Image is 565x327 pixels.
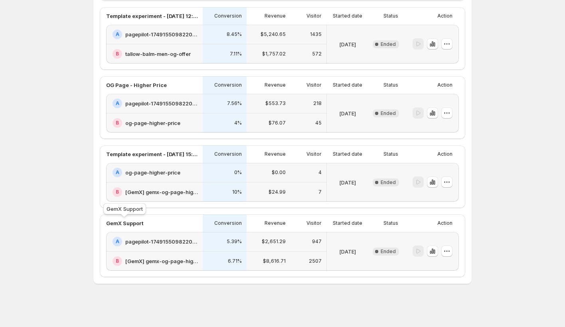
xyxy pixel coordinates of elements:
p: Status [383,220,398,226]
p: Action [437,151,452,157]
p: 7 [318,189,322,195]
h2: A [116,100,119,107]
p: Conversion [214,13,242,19]
h2: pagepilot-1749155098220-358935 [125,238,198,246]
p: Revenue [265,82,286,88]
p: [DATE] [339,109,356,117]
p: $8,616.71 [263,258,286,264]
h2: og-page-higher-price [125,168,180,176]
p: Status [383,82,398,88]
p: [DATE] [339,40,356,48]
h2: pagepilot-1749155098220-358935 [125,30,198,38]
p: Started date [333,151,362,157]
h2: B [116,51,119,57]
p: $24.99 [269,189,286,195]
p: Revenue [265,151,286,157]
span: Ended [381,41,396,48]
p: [DATE] [339,178,356,186]
h2: pagepilot-1749155098220-358935 [125,99,198,107]
p: Visitor [306,13,322,19]
h2: [GemX] gemx-og-page-higher-price [125,257,198,265]
p: 10% [232,189,242,195]
p: $5,240.65 [261,31,286,38]
h2: [GemX] gemx-og-page-higher-price [125,188,198,196]
p: 8.45% [227,31,242,38]
p: Started date [333,220,362,226]
p: Visitor [306,82,322,88]
h2: A [116,238,119,245]
span: Ended [381,110,396,117]
p: Started date [333,13,362,19]
p: [DATE] [339,248,356,256]
p: Started date [333,82,362,88]
p: Revenue [265,13,286,19]
h2: A [116,169,119,176]
p: Conversion [214,151,242,157]
h2: B [116,258,119,264]
p: Conversion [214,220,242,226]
p: Revenue [265,220,286,226]
p: $2,651.29 [262,238,286,245]
p: 0% [234,169,242,176]
h2: B [116,120,119,126]
span: Ended [381,179,396,186]
p: Action [437,13,452,19]
p: Action [437,82,452,88]
p: 7.56% [227,100,242,107]
p: Template experiment - [DATE] 12:26:12 [106,12,198,20]
p: $553.73 [265,100,286,107]
p: 45 [315,120,322,126]
h2: og-page-higher-price [125,119,180,127]
p: Conversion [214,82,242,88]
p: OG Page - Higher Price [106,81,167,89]
p: Visitor [306,220,322,226]
p: GemX Support [106,219,144,227]
p: 6.71% [228,258,242,264]
p: Status [383,13,398,19]
p: 4% [234,120,242,126]
p: 1435 [310,31,322,38]
h2: tallow-balm-men-og-offer [125,50,191,58]
p: 947 [312,238,322,245]
p: 2507 [309,258,322,264]
p: Visitor [306,151,322,157]
p: Template experiment - [DATE] 15:25:13 [106,150,198,158]
p: 218 [313,100,322,107]
p: 4 [318,169,322,176]
h2: A [116,31,119,38]
h2: B [116,189,119,195]
p: $1,757.02 [262,51,286,57]
p: $0.00 [272,169,286,176]
p: 5.39% [227,238,242,245]
p: 572 [312,51,322,57]
p: Status [383,151,398,157]
p: 7.11% [230,51,242,57]
p: Action [437,220,452,226]
span: Ended [381,248,396,255]
p: $76.07 [269,120,286,126]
